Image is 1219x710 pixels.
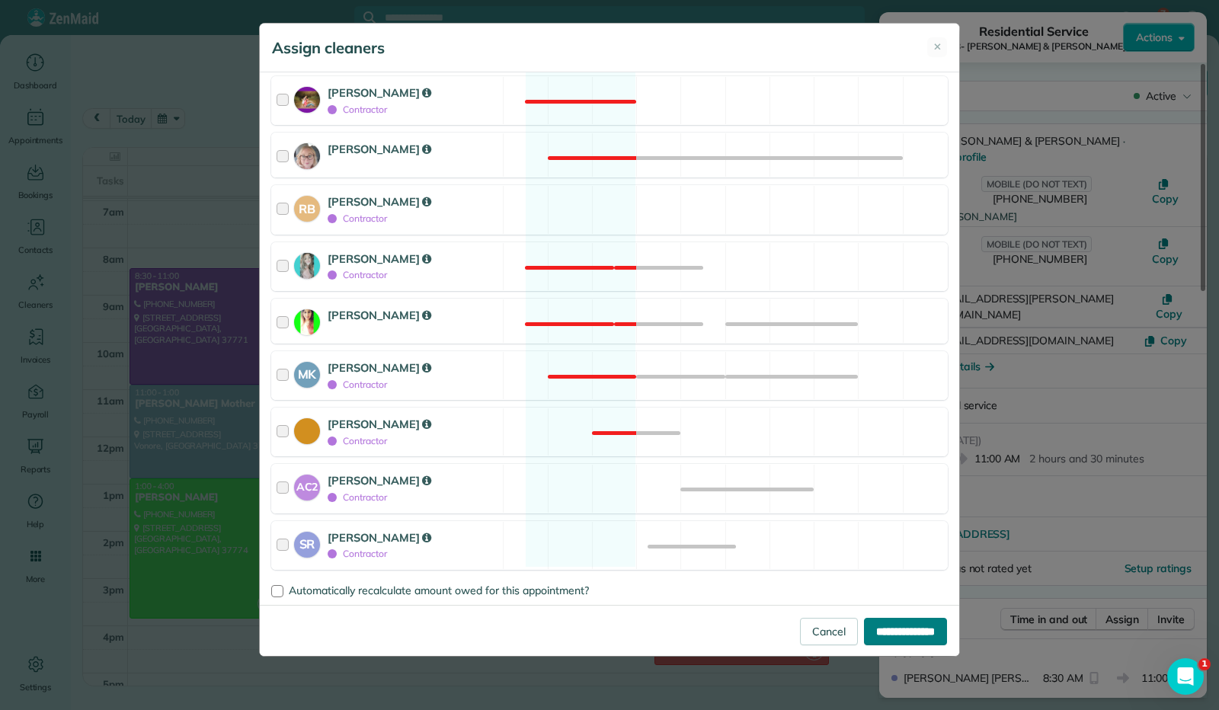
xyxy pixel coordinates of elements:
strong: [PERSON_NAME] [328,308,431,322]
strong: [PERSON_NAME] [328,530,431,545]
span: Contractor [328,491,387,503]
span: Contractor [328,379,387,390]
strong: [PERSON_NAME] [328,142,431,156]
span: Contractor [328,104,387,115]
span: Contractor [328,213,387,224]
span: Contractor [328,435,387,446]
strong: AC2 [294,475,320,495]
span: Automatically recalculate amount owed for this appointment? [289,584,589,597]
iframe: Intercom live chat [1167,658,1204,695]
strong: [PERSON_NAME] [328,194,431,209]
strong: MK [294,362,320,384]
span: ✕ [933,40,942,55]
strong: SR [294,532,320,554]
span: 1 [1198,658,1211,670]
span: Contractor [328,269,387,280]
h5: Assign cleaners [272,37,385,59]
strong: [PERSON_NAME] [328,417,431,431]
strong: [PERSON_NAME] [328,473,431,488]
strong: [PERSON_NAME] [328,360,431,375]
a: Cancel [800,618,858,645]
strong: RB [294,196,320,218]
strong: [PERSON_NAME] [328,251,431,266]
strong: [PERSON_NAME] [328,85,431,100]
span: Contractor [328,548,387,559]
